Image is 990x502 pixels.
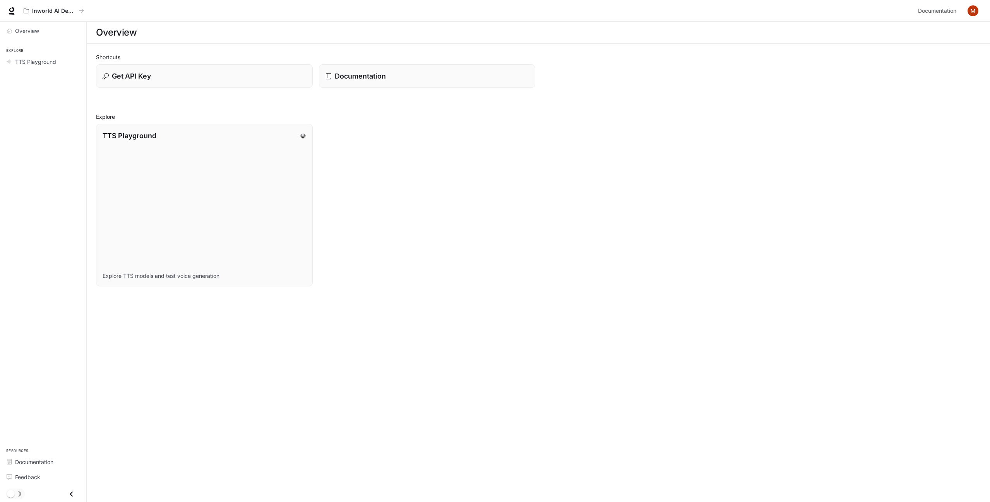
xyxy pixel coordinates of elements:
p: Get API Key [112,71,151,81]
span: Feedback [15,473,40,481]
span: Documentation [15,458,53,466]
p: TTS Playground [103,130,156,141]
a: TTS PlaygroundExplore TTS models and test voice generation [96,124,313,286]
button: All workspaces [20,3,87,19]
a: Documentation [319,64,536,88]
a: Documentation [915,3,962,19]
p: Explore TTS models and test voice generation [103,272,306,280]
p: Inworld AI Demos [32,8,75,14]
span: Dark mode toggle [7,489,15,498]
button: Close drawer [63,486,80,502]
span: Overview [15,27,39,35]
a: Feedback [3,470,83,484]
a: TTS Playground [3,55,83,69]
button: Get API Key [96,64,313,88]
button: User avatar [965,3,981,19]
p: Documentation [335,71,386,81]
h2: Explore [96,113,981,121]
h2: Shortcuts [96,53,981,61]
span: Documentation [918,6,956,16]
a: Documentation [3,455,83,469]
a: Overview [3,24,83,38]
span: TTS Playground [15,58,56,66]
img: User avatar [968,5,978,16]
h1: Overview [96,25,137,40]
